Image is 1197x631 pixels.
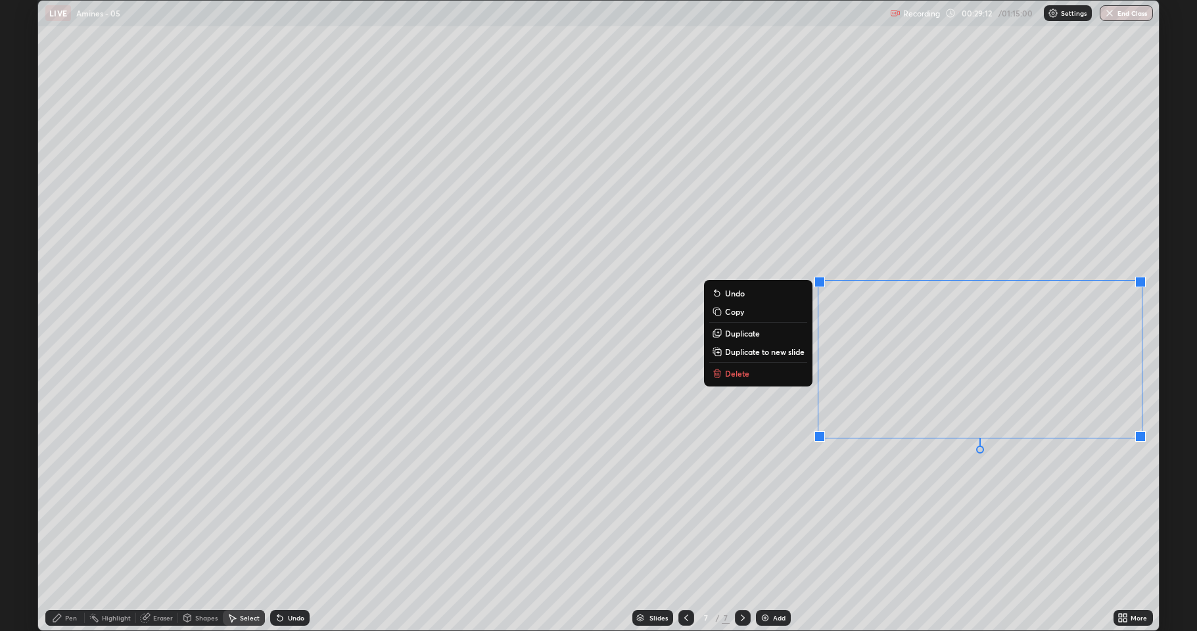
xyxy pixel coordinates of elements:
[153,615,173,621] div: Eraser
[715,614,719,622] div: /
[76,8,120,18] p: Amines - 05
[65,615,77,621] div: Pen
[890,8,901,18] img: recording.375f2c34.svg
[49,8,67,18] p: LIVE
[709,365,807,381] button: Delete
[709,285,807,301] button: Undo
[1131,615,1147,621] div: More
[699,614,713,622] div: 7
[709,304,807,319] button: Copy
[195,615,218,621] div: Shapes
[709,325,807,341] button: Duplicate
[102,615,131,621] div: Highlight
[240,615,260,621] div: Select
[722,612,730,624] div: 7
[725,346,805,357] p: Duplicate to new slide
[773,615,786,621] div: Add
[725,328,760,339] p: Duplicate
[725,306,744,317] p: Copy
[903,9,940,18] p: Recording
[725,368,749,379] p: Delete
[1100,5,1153,21] button: End Class
[1061,10,1087,16] p: Settings
[709,344,807,360] button: Duplicate to new slide
[288,615,304,621] div: Undo
[1104,8,1115,18] img: end-class-cross
[725,288,745,298] p: Undo
[1048,8,1058,18] img: class-settings-icons
[649,615,668,621] div: Slides
[760,613,770,623] img: add-slide-button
